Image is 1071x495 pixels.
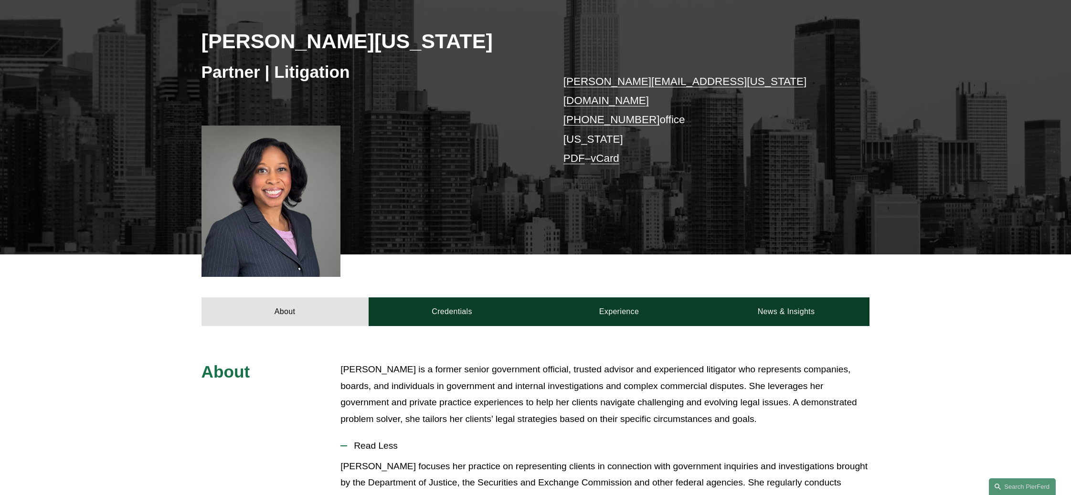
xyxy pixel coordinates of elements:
a: News & Insights [702,297,870,326]
a: Credentials [369,297,536,326]
h3: Partner | Litigation [201,62,536,83]
span: About [201,362,250,381]
a: [PHONE_NUMBER] [563,114,660,126]
p: [PERSON_NAME] is a former senior government official, trusted advisor and experienced litigator w... [340,361,870,427]
h2: [PERSON_NAME][US_STATE] [201,29,536,53]
span: Read Less [347,441,870,451]
button: Read Less [340,433,870,458]
a: Search this site [989,478,1056,495]
a: [PERSON_NAME][EMAIL_ADDRESS][US_STATE][DOMAIN_NAME] [563,75,806,106]
a: Experience [536,297,703,326]
a: vCard [591,152,619,164]
p: office [US_STATE] – [563,72,842,169]
a: About [201,297,369,326]
a: PDF [563,152,585,164]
